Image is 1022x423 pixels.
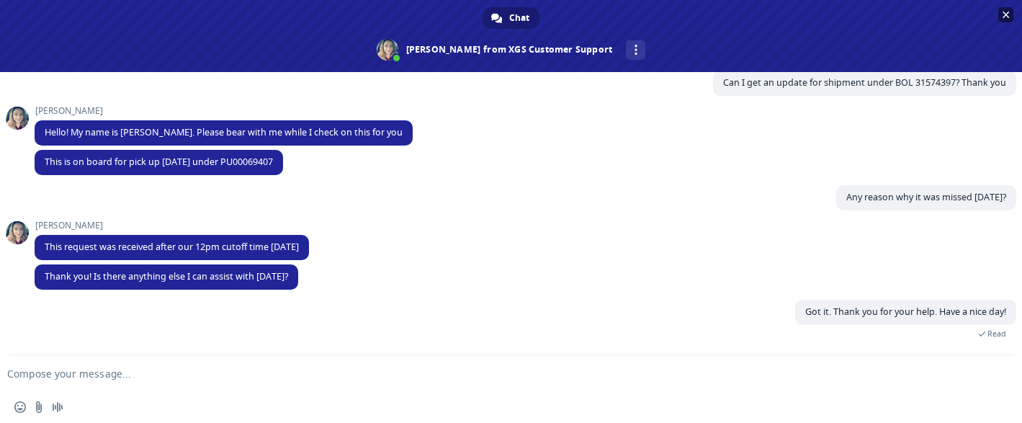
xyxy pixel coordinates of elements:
[998,7,1013,22] span: Close chat
[509,7,529,29] span: Chat
[987,329,1006,339] span: Read
[45,126,403,138] span: Hello! My name is [PERSON_NAME]. Please bear with me while I check on this for you
[626,40,645,60] div: More channels
[483,7,539,29] div: Chat
[35,106,413,116] span: [PERSON_NAME]
[45,270,288,282] span: Thank you! Is there anything else I can assist with [DATE]?
[45,241,299,253] span: This request was received after our 12pm cutoff time [DATE]
[14,401,26,413] span: Insert an emoji
[846,191,1006,203] span: Any reason why it was missed [DATE]?
[7,368,969,380] textarea: Compose your message...
[723,76,1006,89] span: Can I get an update for shipment under BOL 31574397? Thank you
[35,221,309,231] span: [PERSON_NAME]
[33,401,45,413] span: Send a file
[45,156,273,168] span: This is on board for pick up [DATE] under PU00069407
[805,306,1006,318] span: Got it. Thank you for your help. Have a nice day!
[52,401,63,413] span: Audio message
